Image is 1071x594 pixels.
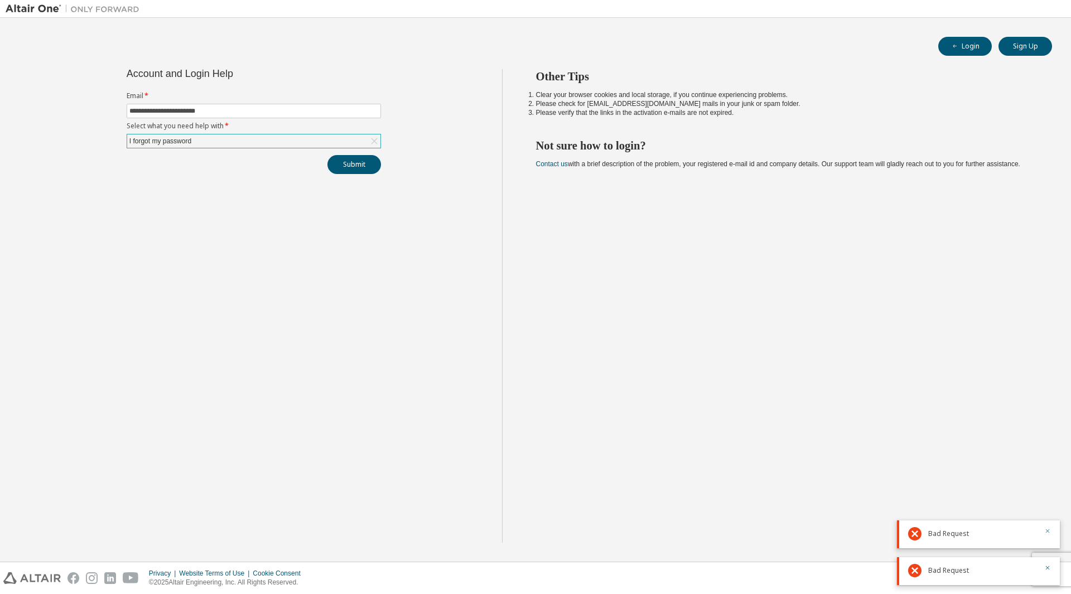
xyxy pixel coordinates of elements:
label: Email [127,91,381,100]
img: youtube.svg [123,572,139,584]
div: Cookie Consent [253,569,307,578]
img: instagram.svg [86,572,98,584]
h2: Not sure how to login? [536,138,1033,153]
img: facebook.svg [67,572,79,584]
button: Login [938,37,992,56]
div: I forgot my password [128,135,193,147]
span: with a brief description of the problem, your registered e-mail id and company details. Our suppo... [536,160,1020,168]
a: Contact us [536,160,568,168]
div: I forgot my password [127,134,380,148]
div: Account and Login Help [127,69,330,78]
img: linkedin.svg [104,572,116,584]
p: © 2025 Altair Engineering, Inc. All Rights Reserved. [149,578,307,587]
li: Clear your browser cookies and local storage, if you continue experiencing problems. [536,90,1033,99]
div: Privacy [149,569,179,578]
span: Bad Request [928,529,969,538]
img: altair_logo.svg [3,572,61,584]
h2: Other Tips [536,69,1033,84]
button: Sign Up [998,37,1052,56]
div: Website Terms of Use [179,569,253,578]
label: Select what you need help with [127,122,381,131]
span: Bad Request [928,566,969,575]
li: Please verify that the links in the activation e-mails are not expired. [536,108,1033,117]
button: Submit [327,155,381,174]
li: Please check for [EMAIL_ADDRESS][DOMAIN_NAME] mails in your junk or spam folder. [536,99,1033,108]
img: Altair One [6,3,145,15]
